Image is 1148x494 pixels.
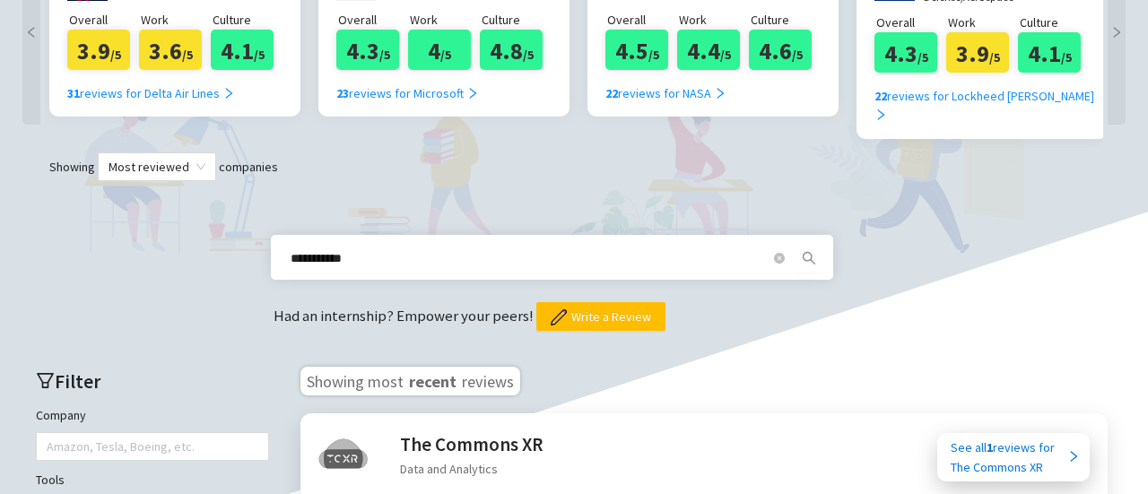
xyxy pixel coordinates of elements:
span: right [1067,450,1080,463]
span: filter [36,371,55,390]
span: left [22,26,40,39]
div: 3.9 [67,30,130,70]
span: /5 [918,49,928,65]
a: 22reviews for NASA right [605,70,726,103]
b: 31 [67,85,80,101]
p: Overall [69,10,139,30]
p: Culture [482,10,552,30]
a: 23reviews for Microsoft right [336,70,479,103]
p: Work [141,10,211,30]
p: Culture [751,10,821,30]
div: reviews for Delta Air Lines [67,83,235,103]
div: 4.1 [1018,32,1081,73]
div: 4.4 [677,30,740,70]
b: 22 [874,88,887,104]
p: Culture [1020,13,1090,32]
span: /5 [379,47,390,63]
label: Tools [36,470,65,490]
p: Work [410,10,480,30]
span: right [222,87,235,100]
h2: Filter [36,367,269,396]
span: /5 [110,47,121,63]
span: /5 [648,47,659,63]
div: 4.1 [211,30,274,70]
p: Overall [338,10,408,30]
span: right [714,87,726,100]
span: Most reviewed [109,153,205,180]
button: search [795,244,823,273]
div: 4.6 [749,30,812,70]
img: The Commons XR [317,429,370,483]
p: Overall [876,13,946,32]
span: /5 [440,47,451,63]
a: See all1reviews forThe Commons XR [937,433,1090,481]
span: /5 [720,47,731,63]
span: Had an internship? Empower your peers! [274,306,536,325]
b: 1 [987,439,993,455]
div: 4.8 [480,30,543,70]
span: right [466,87,479,100]
span: /5 [989,49,1000,65]
span: /5 [523,47,534,63]
span: recent [407,368,458,390]
div: 4 [408,30,471,70]
p: Overall [607,10,677,30]
div: 4.5 [605,30,668,70]
a: 31reviews for Delta Air Lines right [67,70,235,103]
p: Work [679,10,749,30]
div: reviews for NASA [605,83,726,103]
button: Write a Review [536,302,665,331]
span: Write a Review [571,307,651,326]
span: right [1108,26,1126,39]
div: Showing companies [18,152,1130,181]
span: /5 [1061,49,1072,65]
span: search [796,251,822,265]
h3: Showing most reviews [300,367,520,395]
div: 4.3 [336,30,399,70]
span: /5 [182,47,193,63]
div: reviews for Microsoft [336,83,479,103]
div: 3.6 [139,30,202,70]
b: 22 [605,85,618,101]
div: 3.9 [946,32,1009,73]
img: pencil.png [551,309,567,325]
label: Company [36,405,86,425]
span: close-circle [774,253,785,264]
b: 23 [336,85,349,101]
span: /5 [254,47,265,63]
span: right [874,108,887,121]
div: 4.3 [874,32,937,73]
div: reviews for Lockheed [PERSON_NAME] [874,86,1103,126]
div: Data and Analytics [400,459,544,479]
div: See all reviews for The Commons XR [951,438,1067,477]
p: Work [948,13,1018,32]
h2: The Commons XR [400,429,544,459]
p: Culture [213,10,283,30]
a: 22reviews for Lockheed [PERSON_NAME] right [874,73,1103,126]
span: /5 [792,47,803,63]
